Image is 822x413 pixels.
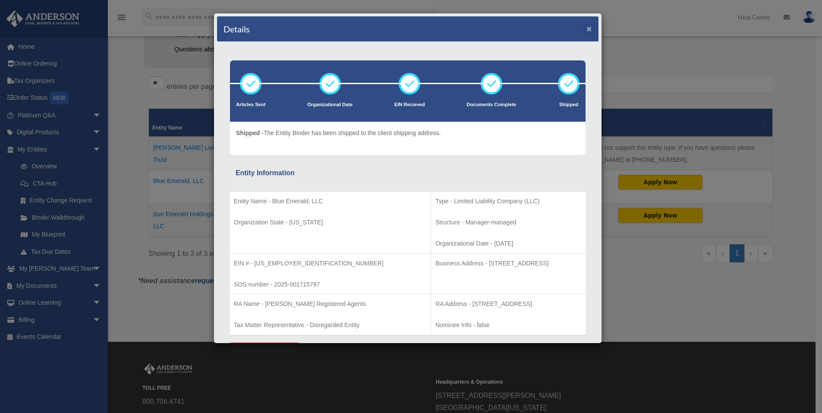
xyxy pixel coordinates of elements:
p: Business Address - [STREET_ADDRESS] [435,258,582,269]
span: Shipped - [236,129,264,136]
p: Entity Name - Blue Emerald, LLC [234,196,426,207]
div: Entity Information [236,167,580,179]
p: RA Name - [PERSON_NAME] Registered Agents [234,299,426,309]
p: Articles Sent [236,101,265,109]
p: Organizational Date - [DATE] [435,238,582,249]
p: Organization State - [US_STATE] [234,217,426,228]
p: Structure - Manager-managed [435,217,582,228]
p: Organizational Date [307,101,353,109]
p: RA Address - [STREET_ADDRESS] [435,299,582,309]
p: SOS number - 2025-001715797 [234,279,426,290]
p: EIN Recieved [394,101,425,109]
p: Type - Limited Liability Company (LLC) [435,196,582,207]
p: Nominee Info - false [435,320,582,331]
h4: Details [224,23,250,35]
p: EIN # - [US_EMPLOYER_IDENTIFICATION_NUMBER] [234,258,426,269]
p: Tax Matter Representative - Disregarded Entity [234,320,426,331]
button: × [586,24,592,33]
p: Shipped [558,101,579,109]
p: The Entity Binder has been shipped to the client shipping address. [236,128,441,139]
p: Documents Complete [466,101,516,109]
